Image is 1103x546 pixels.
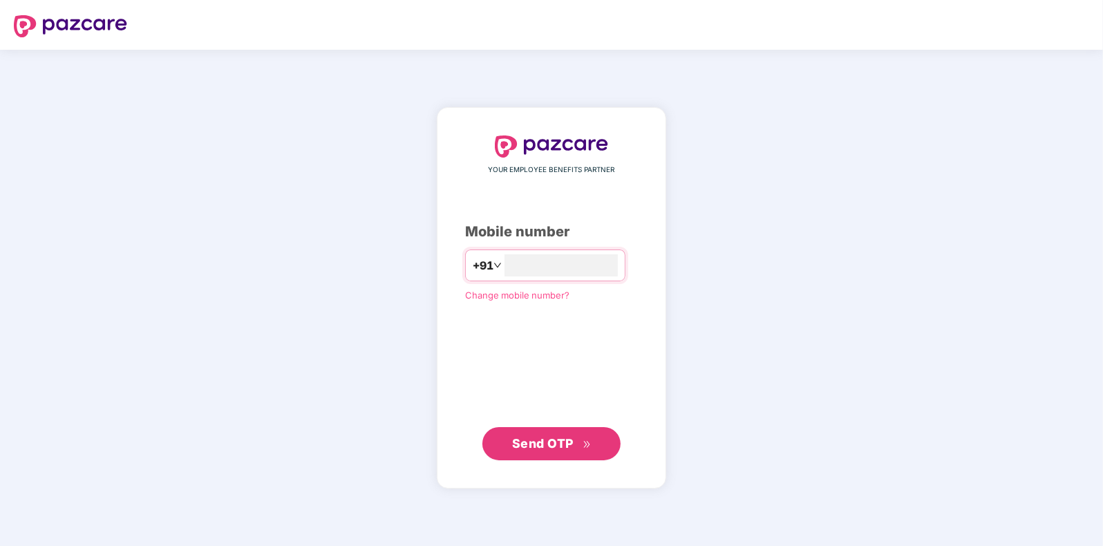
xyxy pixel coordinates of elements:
div: Mobile number [465,221,638,243]
img: logo [495,135,608,158]
span: double-right [583,440,592,449]
span: YOUR EMPLOYEE BENEFITS PARTNER [489,164,615,176]
img: logo [14,15,127,37]
span: down [493,261,502,270]
a: Change mobile number? [465,290,569,301]
span: +91 [473,257,493,274]
span: Send OTP [512,436,574,451]
button: Send OTPdouble-right [482,427,621,460]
